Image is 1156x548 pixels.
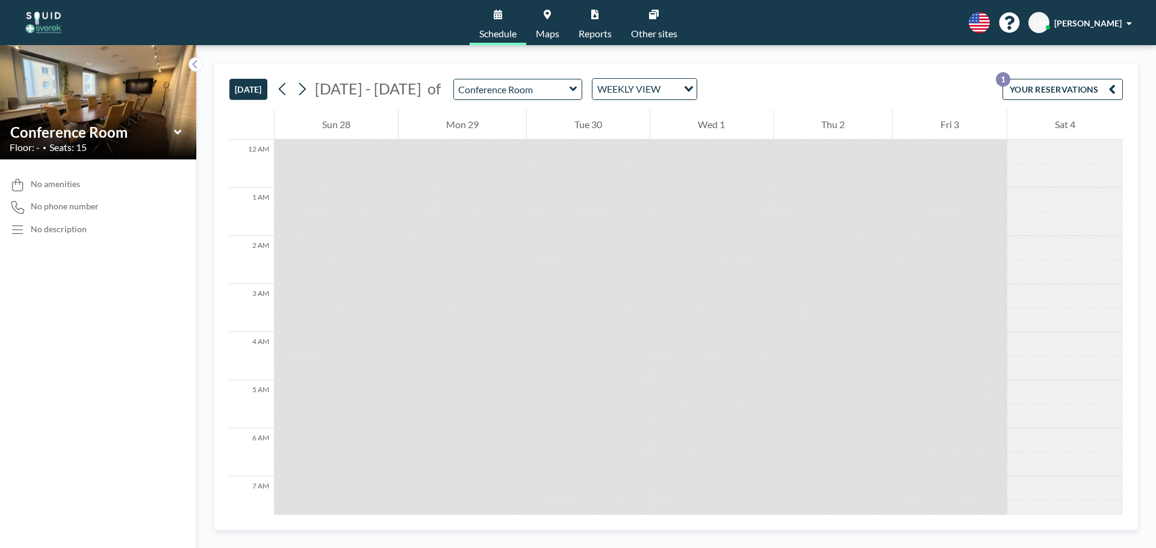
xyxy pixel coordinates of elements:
[631,29,677,38] span: Other sites
[1002,79,1123,100] button: YOUR RESERVATIONS1
[1033,17,1045,28] span: CH
[229,476,274,525] div: 7 AM
[595,81,663,97] span: WEEKLY VIEW
[229,188,274,236] div: 1 AM
[229,332,274,380] div: 4 AM
[1007,109,1123,140] div: Sat 4
[49,141,87,153] span: Seats: 15
[229,236,274,284] div: 2 AM
[43,144,46,152] span: •
[10,123,174,141] input: Conference Room
[427,79,441,98] span: of
[229,79,267,100] button: [DATE]
[527,109,650,140] div: Tue 30
[31,201,99,212] span: No phone number
[579,29,612,38] span: Reports
[31,179,80,189] span: No amenities
[10,141,40,153] span: Floor: -
[479,29,517,38] span: Schedule
[893,109,1007,140] div: Fri 3
[996,72,1010,87] p: 1
[275,109,398,140] div: Sun 28
[31,224,87,235] div: No description
[536,29,559,38] span: Maps
[1054,18,1122,28] span: [PERSON_NAME]
[229,428,274,476] div: 6 AM
[592,79,697,99] div: Search for option
[229,284,274,332] div: 3 AM
[399,109,526,140] div: Mon 29
[19,11,67,35] img: organization-logo
[229,140,274,188] div: 12 AM
[664,81,677,97] input: Search for option
[454,79,570,99] input: Conference Room
[650,109,772,140] div: Wed 1
[774,109,892,140] div: Thu 2
[229,380,274,428] div: 5 AM
[315,79,421,97] span: [DATE] - [DATE]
